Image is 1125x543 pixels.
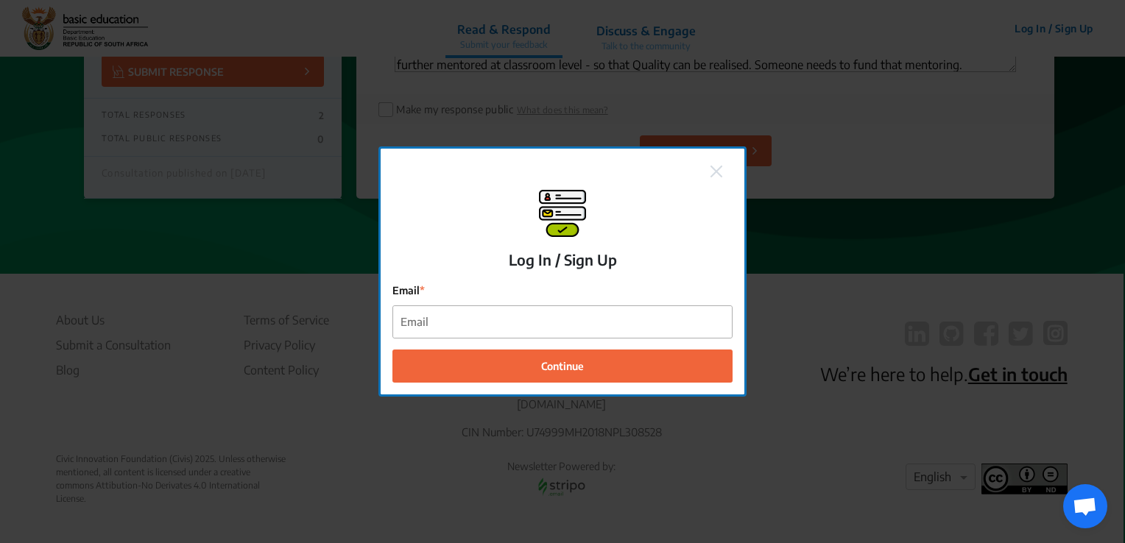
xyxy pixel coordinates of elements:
div: Open chat [1063,484,1107,528]
input: Email [393,306,732,338]
button: Continue [392,349,733,383]
img: signup-modal.png [539,190,586,237]
p: Log In / Sign Up [509,249,617,271]
label: Email [392,283,733,298]
img: close.png [710,166,722,177]
span: Continue [541,358,584,374]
